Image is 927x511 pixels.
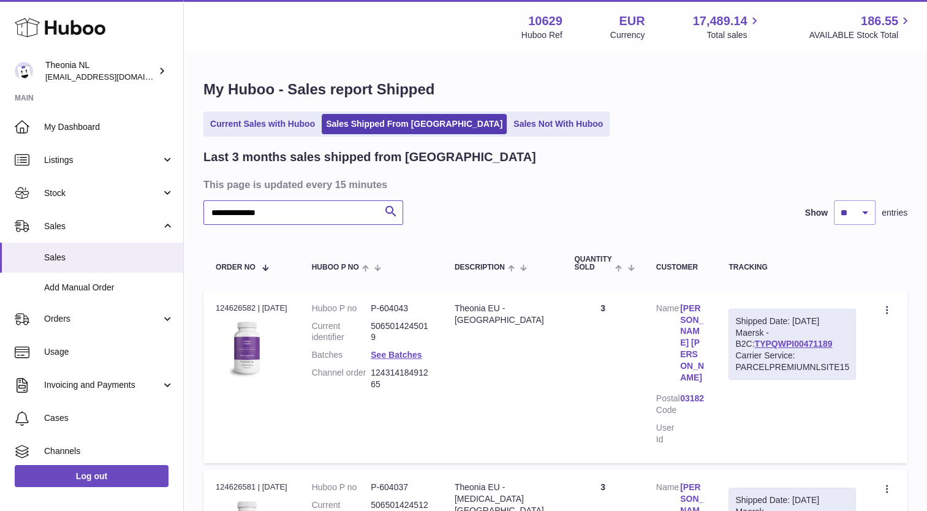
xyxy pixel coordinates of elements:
[809,13,912,41] a: 186.55 AVAILABLE Stock Total
[45,59,156,83] div: Theonia NL
[528,13,562,29] strong: 10629
[455,303,550,326] div: Theonia EU - [GEOGRAPHIC_DATA]
[312,320,371,344] dt: Current identifier
[455,263,505,271] span: Description
[44,187,161,199] span: Stock
[312,367,371,390] dt: Channel order
[728,263,856,271] div: Tracking
[312,263,359,271] span: Huboo P no
[805,207,828,219] label: Show
[44,379,161,391] span: Invoicing and Payments
[44,346,174,358] span: Usage
[312,303,371,314] dt: Huboo P no
[312,482,371,493] dt: Huboo P no
[619,13,645,29] strong: EUR
[44,445,174,457] span: Channels
[680,303,704,384] a: [PERSON_NAME] [PERSON_NAME]
[322,114,507,134] a: Sales Shipped From [GEOGRAPHIC_DATA]
[44,313,161,325] span: Orders
[44,121,174,133] span: My Dashboard
[44,252,174,263] span: Sales
[45,72,180,81] span: [EMAIL_ADDRESS][DOMAIN_NAME]
[371,482,430,493] dd: P-604037
[509,114,607,134] a: Sales Not With Huboo
[203,149,536,165] h2: Last 3 months sales shipped from [GEOGRAPHIC_DATA]
[656,393,680,416] dt: Postal Code
[206,114,319,134] a: Current Sales with Huboo
[706,29,761,41] span: Total sales
[882,207,907,219] span: entries
[15,62,33,80] img: info@wholesomegoods.eu
[754,339,832,349] a: TYPQWPI00471189
[574,255,612,271] span: Quantity Sold
[216,482,287,493] div: 124626581 | [DATE]
[44,282,174,293] span: Add Manual Order
[656,263,705,271] div: Customer
[680,393,704,404] a: 03182
[216,303,287,314] div: 124626582 | [DATE]
[728,309,856,380] div: Maersk - B2C:
[371,320,430,344] dd: 5065014245019
[203,178,904,191] h3: This page is updated every 15 minutes
[44,154,161,166] span: Listings
[15,465,168,487] a: Log out
[692,13,747,29] span: 17,489.14
[861,13,898,29] span: 186.55
[371,350,422,360] a: See Batches
[216,263,255,271] span: Order No
[521,29,562,41] div: Huboo Ref
[371,367,430,390] dd: 12431418491265
[44,221,161,232] span: Sales
[371,303,430,314] dd: P-604043
[656,422,680,445] dt: User Id
[312,349,371,361] dt: Batches
[809,29,912,41] span: AVAILABLE Stock Total
[44,412,174,424] span: Cases
[692,13,761,41] a: 17,489.14 Total sales
[656,303,680,387] dt: Name
[735,350,849,373] div: Carrier Service: PARCELPREMIUMNLSITE15
[610,29,645,41] div: Currency
[735,494,849,506] div: Shipped Date: [DATE]
[735,316,849,327] div: Shipped Date: [DATE]
[562,290,643,464] td: 3
[203,80,907,99] h1: My Huboo - Sales report Shipped
[216,317,277,379] img: 106291725893172.jpg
